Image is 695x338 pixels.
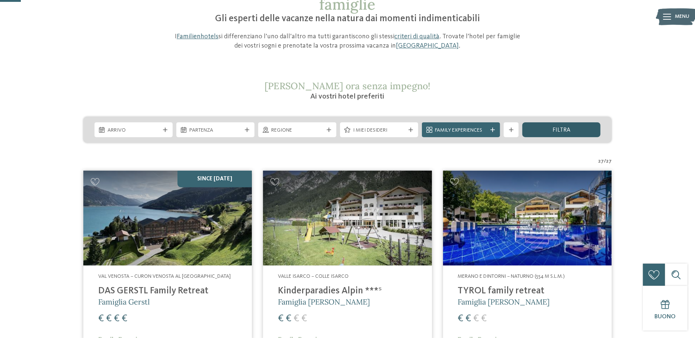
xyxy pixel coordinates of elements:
[114,314,119,323] span: €
[294,314,299,323] span: €
[286,314,291,323] span: €
[122,314,127,323] span: €
[106,314,112,323] span: €
[83,171,252,265] img: Cercate un hotel per famiglie? Qui troverete solo i migliori!
[396,42,459,49] a: [GEOGRAPHIC_DATA]
[278,314,284,323] span: €
[215,14,480,23] span: Gli esperti delle vacanze nella natura dai momenti indimenticabili
[311,93,385,100] span: Ai vostri hotel preferiti
[171,32,524,51] p: I si differenziano l’uno dall’altro ma tutti garantiscono gli stessi . Trovate l’hotel per famigl...
[301,314,307,323] span: €
[265,80,430,92] span: [PERSON_NAME] ora senza impegno!
[655,314,676,320] span: Buono
[458,314,464,323] span: €
[189,127,241,134] span: Partenza
[278,286,417,297] h4: Kinderparadies Alpin ***ˢ
[643,286,688,331] a: Buono
[604,158,606,165] span: /
[458,286,597,297] h4: TYROL family retreat
[598,158,604,165] span: 27
[278,297,370,306] span: Famiglia [PERSON_NAME]
[98,274,231,279] span: Val Venosta – Curon Venosta al [GEOGRAPHIC_DATA]
[458,274,565,279] span: Merano e dintorni – Naturno (554 m s.l.m.)
[263,171,432,265] img: Kinderparadies Alpin ***ˢ
[98,314,104,323] span: €
[553,127,570,133] span: filtra
[443,171,612,265] img: Familien Wellness Residence Tyrol ****
[108,127,160,134] span: Arrivo
[177,33,218,40] a: Familienhotels
[474,314,479,323] span: €
[481,314,487,323] span: €
[466,314,471,323] span: €
[394,33,439,40] a: criteri di qualità
[278,274,349,279] span: Valle Isarco – Colle Isarco
[435,127,487,134] span: Family Experiences
[458,297,550,306] span: Famiglia [PERSON_NAME]
[606,158,612,165] span: 27
[98,297,150,306] span: Famiglia Gerstl
[353,127,405,134] span: I miei desideri
[98,286,237,297] h4: DAS GERSTL Family Retreat
[271,127,323,134] span: Regione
